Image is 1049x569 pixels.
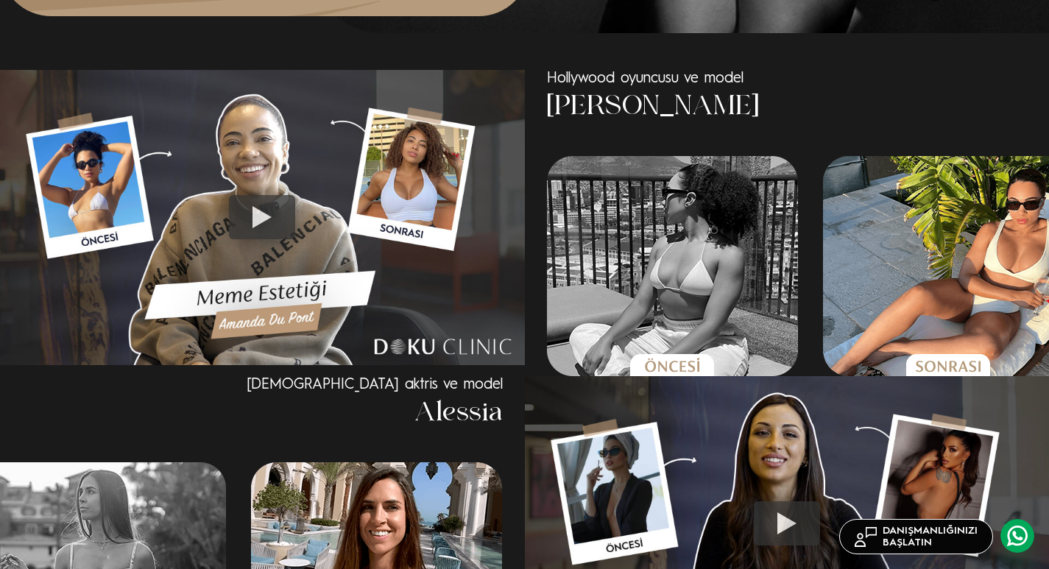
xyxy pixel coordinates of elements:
[547,156,799,376] img: Amandabeforfe3.png
[247,378,503,392] span: [DEMOGRAPHIC_DATA] aktris ve model
[547,71,744,86] span: Hollywood oyuncusu ve model
[839,519,993,554] a: DANIŞMANLIĞINIZIBAŞLATIN
[547,156,801,376] div: 5 / 6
